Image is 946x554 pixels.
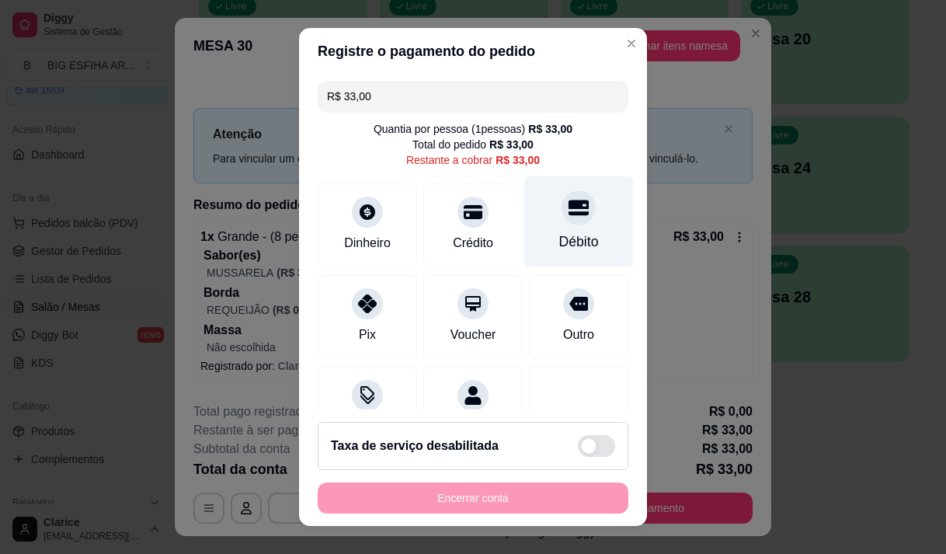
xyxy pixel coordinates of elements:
div: Dinheiro [344,234,391,253]
div: Restante a cobrar [406,152,540,168]
div: R$ 33,00 [528,121,572,137]
div: R$ 33,00 [496,152,540,168]
div: Crédito [453,234,493,253]
div: Débito [559,232,599,252]
button: Close [619,31,644,56]
div: Outro [563,326,594,344]
div: Quantia por pessoa ( 1 pessoas) [374,121,572,137]
input: Ex.: hambúrguer de cordeiro [327,81,619,112]
div: Voucher [450,326,496,344]
h2: Taxa de serviço desabilitada [331,437,499,455]
header: Registre o pagamento do pedido [299,28,647,75]
div: Pix [359,326,376,344]
div: R$ 33,00 [489,137,534,152]
div: Total do pedido [412,137,534,152]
